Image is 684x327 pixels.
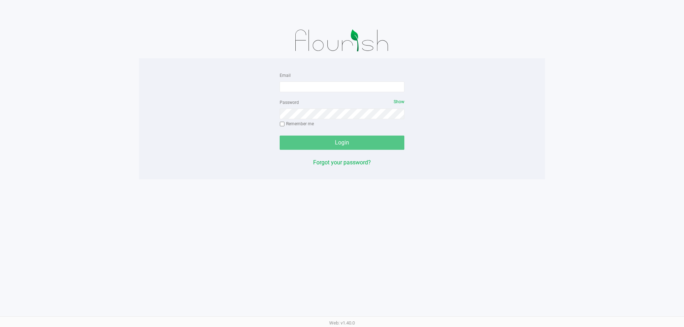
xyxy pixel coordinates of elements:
span: Web: v1.40.0 [329,320,355,326]
label: Email [280,72,291,79]
label: Password [280,99,299,106]
input: Remember me [280,122,285,127]
label: Remember me [280,121,314,127]
button: Forgot your password? [313,158,371,167]
span: Show [394,99,404,104]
